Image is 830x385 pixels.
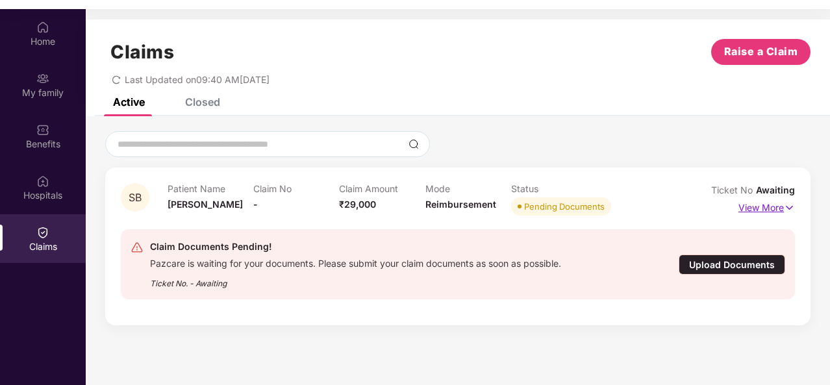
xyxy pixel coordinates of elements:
[339,199,376,210] span: ₹29,000
[711,39,811,65] button: Raise a Claim
[724,43,798,60] span: Raise a Claim
[511,183,597,194] p: Status
[129,192,142,203] span: SB
[425,183,511,194] p: Mode
[185,95,220,108] div: Closed
[150,255,561,269] div: Pazcare is waiting for your documents. Please submit your claim documents as soon as possible.
[738,197,795,215] p: View More
[756,184,795,195] span: Awaiting
[425,199,496,210] span: Reimbursement
[36,226,49,239] img: svg+xml;base64,PHN2ZyBpZD0iQ2xhaW0iIHhtbG5zPSJodHRwOi8vd3d3LnczLm9yZy8yMDAwL3N2ZyIgd2lkdGg9IjIwIi...
[36,123,49,136] img: svg+xml;base64,PHN2ZyBpZD0iQmVuZWZpdHMiIHhtbG5zPSJodHRwOi8vd3d3LnczLm9yZy8yMDAwL3N2ZyIgd2lkdGg9Ij...
[36,21,49,34] img: svg+xml;base64,PHN2ZyBpZD0iSG9tZSIgeG1sbnM9Imh0dHA6Ly93d3cudzMub3JnLzIwMDAvc3ZnIiB3aWR0aD0iMjAiIG...
[168,199,243,210] span: [PERSON_NAME]
[253,183,339,194] p: Claim No
[131,241,144,254] img: svg+xml;base64,PHN2ZyB4bWxucz0iaHR0cDovL3d3dy53My5vcmcvMjAwMC9zdmciIHdpZHRoPSIyNCIgaGVpZ2h0PSIyNC...
[110,41,174,63] h1: Claims
[112,74,121,85] span: redo
[524,200,605,213] div: Pending Documents
[339,183,425,194] p: Claim Amount
[36,175,49,188] img: svg+xml;base64,PHN2ZyBpZD0iSG9zcGl0YWxzIiB4bWxucz0iaHR0cDovL3d3dy53My5vcmcvMjAwMC9zdmciIHdpZHRoPS...
[36,72,49,85] img: svg+xml;base64,PHN2ZyB3aWR0aD0iMjAiIGhlaWdodD0iMjAiIHZpZXdCb3g9IjAgMCAyMCAyMCIgZmlsbD0ibm9uZSIgeG...
[125,74,270,85] span: Last Updated on 09:40 AM[DATE]
[113,95,145,108] div: Active
[253,199,258,210] span: -
[679,255,785,275] div: Upload Documents
[784,201,795,215] img: svg+xml;base64,PHN2ZyB4bWxucz0iaHR0cDovL3d3dy53My5vcmcvMjAwMC9zdmciIHdpZHRoPSIxNyIgaGVpZ2h0PSIxNy...
[150,239,561,255] div: Claim Documents Pending!
[168,183,253,194] p: Patient Name
[150,269,561,290] div: Ticket No. - Awaiting
[409,139,419,149] img: svg+xml;base64,PHN2ZyBpZD0iU2VhcmNoLTMyeDMyIiB4bWxucz0iaHR0cDovL3d3dy53My5vcmcvMjAwMC9zdmciIHdpZH...
[711,184,756,195] span: Ticket No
